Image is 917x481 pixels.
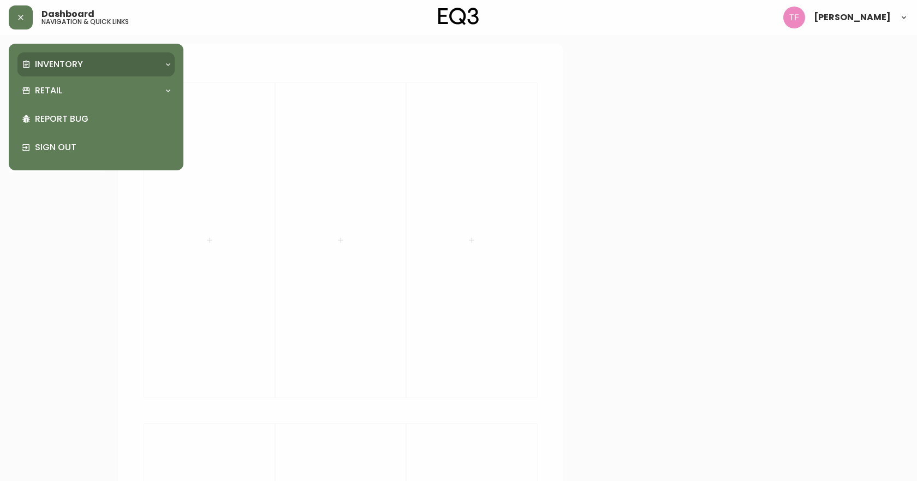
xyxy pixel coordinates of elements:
p: Report Bug [35,113,170,125]
p: Inventory [35,58,83,70]
img: 509424b058aae2bad57fee408324c33f [783,7,805,28]
span: [PERSON_NAME] [814,13,891,22]
p: Retail [35,85,62,97]
h5: navigation & quick links [41,19,129,25]
p: Sign Out [35,141,170,153]
div: Sign Out [17,133,175,162]
img: logo [438,8,479,25]
span: Dashboard [41,10,94,19]
div: Report Bug [17,105,175,133]
div: Retail [17,79,175,103]
div: Inventory [17,52,175,76]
